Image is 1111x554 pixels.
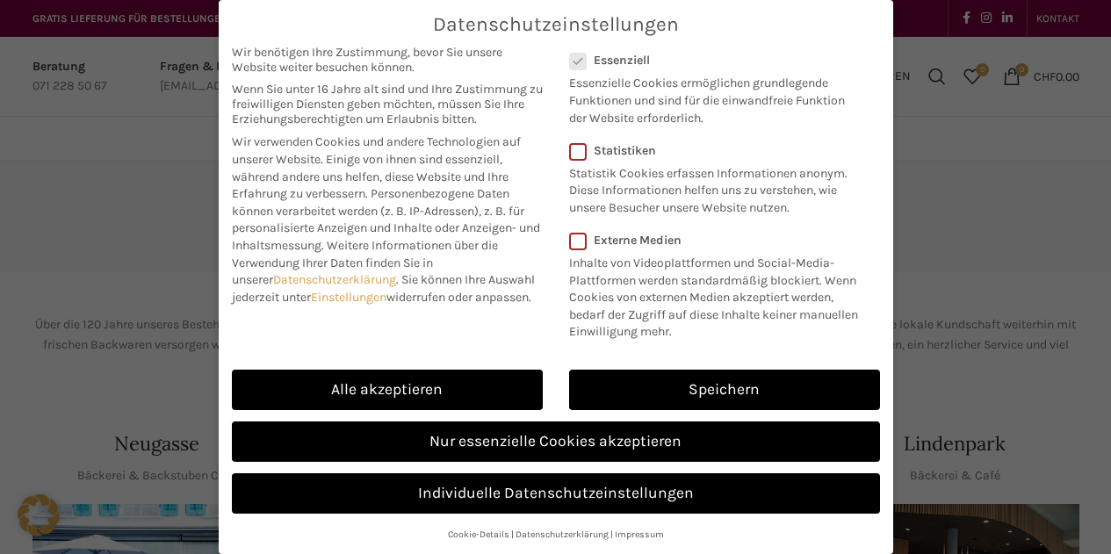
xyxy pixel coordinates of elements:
[569,248,869,341] p: Inhalte von Videoplattformen und Social-Media-Plattformen werden standardmäßig blockiert. Wenn Co...
[516,529,609,540] a: Datenschutzerklärung
[232,45,543,75] span: Wir benötigen Ihre Zustimmung, bevor Sie unsere Website weiter besuchen können.
[569,68,857,126] p: Essenzielle Cookies ermöglichen grundlegende Funktionen und sind für die einwandfreie Funktion de...
[232,82,543,126] span: Wenn Sie unter 16 Jahre alt sind und Ihre Zustimmung zu freiwilligen Diensten geben möchten, müss...
[232,186,540,253] span: Personenbezogene Daten können verarbeitet werden (z. B. IP-Adressen), z. B. für personalisierte A...
[232,134,521,201] span: Wir verwenden Cookies und andere Technologien auf unserer Website. Einige von ihnen sind essenzie...
[569,53,857,68] label: Essenziell
[232,238,498,287] span: Weitere Informationen über die Verwendung Ihrer Daten finden Sie in unserer .
[433,13,679,36] span: Datenschutzeinstellungen
[273,272,396,287] a: Datenschutzerklärung
[448,529,509,540] a: Cookie-Details
[615,529,664,540] a: Impressum
[569,370,880,410] a: Speichern
[311,290,386,305] a: Einstellungen
[232,473,880,514] a: Individuelle Datenschutzeinstellungen
[232,272,535,305] span: Sie können Ihre Auswahl jederzeit unter widerrufen oder anpassen.
[232,370,543,410] a: Alle akzeptieren
[232,421,880,462] a: Nur essenzielle Cookies akzeptieren
[569,143,857,158] label: Statistiken
[569,158,857,217] p: Statistik Cookies erfassen Informationen anonym. Diese Informationen helfen uns zu verstehen, wie...
[569,233,869,248] label: Externe Medien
